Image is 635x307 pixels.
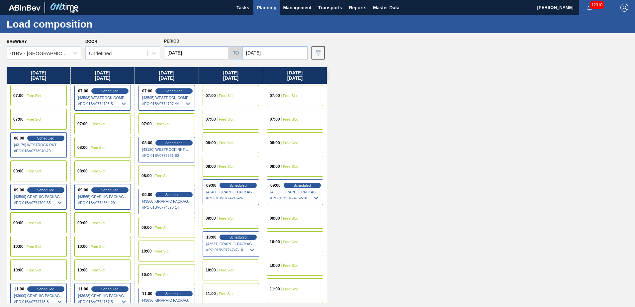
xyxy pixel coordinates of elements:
span: [43400] GRAPHIC PACKAGING INTERNATIONA - 0008221069 [206,190,256,194]
span: 08:00 [270,141,280,145]
span: Free Slot [283,164,298,168]
span: Planning [257,4,276,12]
span: Free Slot [27,245,42,249]
div: [DATE] [DATE] [71,67,135,84]
span: [43599] GRAPHIC PACKAGING INTERNATIONA - 0008221069 [14,195,64,199]
span: 07:00 [13,94,24,98]
span: 07:00 [78,89,88,93]
span: [43637] GRAPHIC PACKAGING INTERNATIONA - 0008221069 [206,242,256,246]
span: Scheduled [101,89,119,93]
span: Scheduled [37,287,54,291]
span: Free Slot [91,169,106,173]
span: [43180] WESTROCK RKT COMPANY CORRUGATE - 0008323370 [142,148,192,152]
span: Free Slot [91,122,106,126]
span: 10:00 [141,273,152,277]
span: 07:00 [141,122,152,126]
span: 10:00 [13,245,24,249]
span: 07:00 [13,117,24,121]
span: Scheduled [165,89,183,93]
span: 10:00 [270,263,280,267]
span: [43600] GRAPHIC PACKAGING INTERNATIONA - 0008221069 [14,294,64,298]
span: Free Slot [283,240,298,244]
span: 08:00 [77,169,88,173]
span: Scheduled [165,193,183,197]
span: Free Slot [219,292,234,296]
span: Scheduled [229,235,247,239]
span: 10:00 [13,268,24,272]
input: mm/dd/yyyy [243,46,308,59]
input: mm/dd/yyyy [164,46,229,59]
span: 08:00 [270,164,280,168]
label: Brewery [7,39,27,44]
span: 09:00 [270,216,280,220]
span: Free Slot [219,94,234,98]
div: [DATE] [DATE] [7,67,70,84]
img: icon-filter-gray [314,49,322,57]
span: Reports [349,4,366,12]
span: Free Slot [283,141,298,145]
span: 09:00 [78,188,88,192]
span: Management [283,4,312,12]
span: 07:00 [270,94,280,98]
span: 11:00 [14,287,24,291]
h1: Load composition [7,20,125,28]
span: Free Slot [155,249,170,253]
span: Free Slot [219,117,234,121]
span: Free Slot [27,169,42,173]
span: Period [164,39,179,44]
span: 10:00 [77,245,88,249]
span: 07:00 [77,122,88,126]
div: [DATE] [DATE] [135,67,199,84]
span: Master Data [373,4,399,12]
span: # PO : 01BV0774752-18 [270,194,320,202]
span: Free Slot [219,141,234,145]
span: Free Slot [91,245,106,249]
span: 10:00 [77,268,88,272]
span: 08:00 [77,146,88,150]
span: Scheduled [165,141,183,145]
span: Scheduled [165,292,183,296]
span: 12310 [590,1,604,9]
span: Scheduled [37,136,54,140]
span: # PO : 01BV0774737-5 [78,298,128,306]
span: 08:00 [206,141,216,145]
span: Free Slot [27,117,42,121]
span: Scheduled [37,188,54,192]
span: 11:00 [78,287,88,291]
span: [43179] WESTROCK RKT COMPANY CORRUGATE - 0008323370 [14,143,64,147]
span: Free Slot [219,268,234,272]
span: 07:00 [206,117,216,121]
span: Free Slot [155,122,170,126]
span: 10:00 [141,249,152,253]
div: 01BV - [GEOGRAPHIC_DATA] Brewery [10,51,69,56]
div: [DATE] [DATE] [199,67,263,84]
span: Scheduled [101,287,119,291]
span: Scheduled [229,183,247,187]
span: # PO : 01BV0774216-26 [206,194,256,202]
span: Free Slot [283,94,298,98]
span: Free Slot [27,94,42,98]
span: 07:00 [142,89,152,93]
span: Free Slot [283,216,298,220]
span: 09:00 [206,216,216,220]
span: Free Slot [91,221,106,225]
span: Free Slot [155,174,170,178]
span: [43593] WESTROCK COMPANY - FOLDING CAR - 0008219776 [78,96,128,100]
span: [43639] GRAPHIC PACKAGING INTERNATIONA - 0008221069 [270,190,320,194]
span: 10:00 [270,240,280,244]
span: Scheduled [101,188,119,192]
span: Free Slot [219,216,234,220]
span: 08:00 [142,141,152,145]
span: [43565] GRAPHIC PACKAGING INTERNATIONA - 0008221069 [78,195,128,199]
span: # PO : 01BV0774713-8 [14,298,64,306]
span: Free Slot [91,146,106,150]
span: 09:00 [14,188,24,192]
span: # PO : 01BV0774684-29 [78,199,128,207]
span: [43628] GRAPHIC PACKAGING INTERNATIONA - 0008221069 [78,294,128,298]
span: 09:00 [206,183,217,187]
span: 09:00 [141,226,152,230]
span: 10:00 [206,268,216,272]
span: Free Slot [283,287,298,291]
span: Free Slot [283,263,298,267]
span: Free Slot [91,268,106,272]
